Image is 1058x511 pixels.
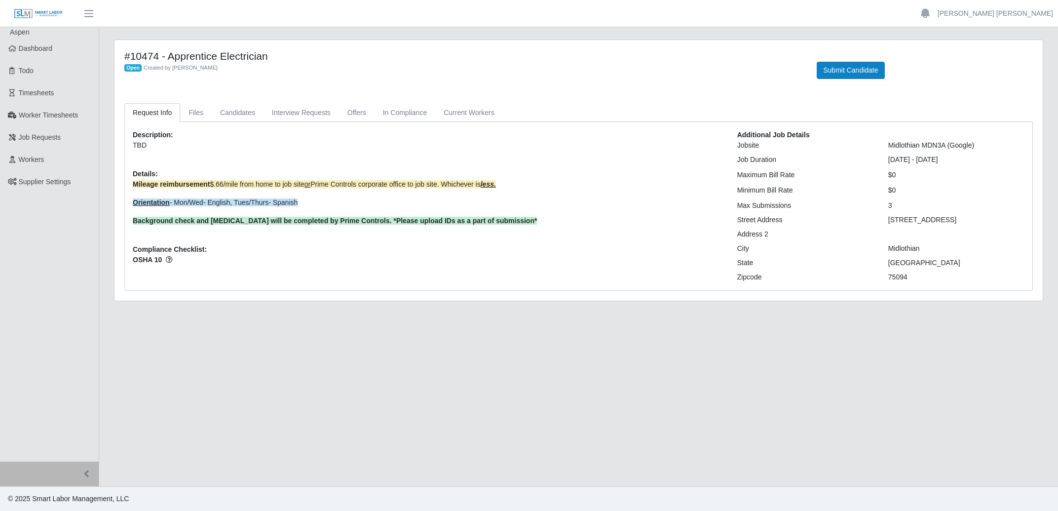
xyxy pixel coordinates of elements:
div: Job Duration [730,155,881,165]
span: Todo [19,67,34,75]
span: $.66/mile from home to job site Prime Controls corporate office to job site. Whichever is [133,180,496,188]
a: Interview Requests [264,103,339,122]
span: Dashboard [19,44,53,52]
span: Worker Timesheets [19,111,78,119]
div: [GEOGRAPHIC_DATA] [881,258,1032,268]
b: Description: [133,131,173,139]
img: SLM Logo [14,8,63,19]
span: or [304,180,310,188]
span: Background check and [MEDICAL_DATA] will be completed by Prime Controls. *Please upload IDs as a ... [133,217,537,225]
b: Compliance Checklist: [133,245,207,253]
div: State [730,258,881,268]
span: - Mon/Wed- English, Tues/Thurs- Spanish [133,198,298,206]
a: In Compliance [375,103,436,122]
b: Details: [133,170,158,178]
div: Address 2 [730,229,881,239]
span: Open [124,64,142,72]
div: Street Address [730,215,881,225]
div: 75094 [881,272,1032,282]
div: [DATE] - [DATE] [881,155,1032,165]
button: Submit Candidate [817,62,884,79]
span: Job Requests [19,133,61,141]
a: Request Info [124,103,180,122]
span: Supplier Settings [19,178,71,186]
a: Current Workers [435,103,502,122]
span: less. [481,180,496,188]
a: [PERSON_NAME] [PERSON_NAME] [938,8,1053,19]
div: $0 [881,185,1032,196]
div: Zipcode [730,272,881,282]
div: City [730,243,881,254]
div: Max Submissions [730,200,881,211]
b: Additional Job Details [737,131,810,139]
div: 3 [881,200,1032,211]
p: TBD [133,140,722,151]
div: Maximum Bill Rate [730,170,881,180]
div: Jobsite [730,140,881,151]
div: [STREET_ADDRESS] [881,215,1032,225]
span: Workers [19,156,44,163]
span: Aspen [10,28,30,36]
div: Midlothian [881,243,1032,254]
a: Offers [339,103,375,122]
h4: #10474 - Apprentice Electrician [124,50,802,62]
span: Timesheets [19,89,54,97]
a: Candidates [212,103,264,122]
a: Files [180,103,212,122]
strong: Mileage reimbursement [133,180,210,188]
div: Midlothian MDN3A (Google) [881,140,1032,151]
span: Created by [PERSON_NAME] [144,65,218,71]
span: © 2025 Smart Labor Management, LLC [8,495,129,503]
div: $0 [881,170,1032,180]
span: OSHA 10 [133,255,722,265]
div: Minimum Bill Rate [730,185,881,196]
span: Orientation [133,198,170,206]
